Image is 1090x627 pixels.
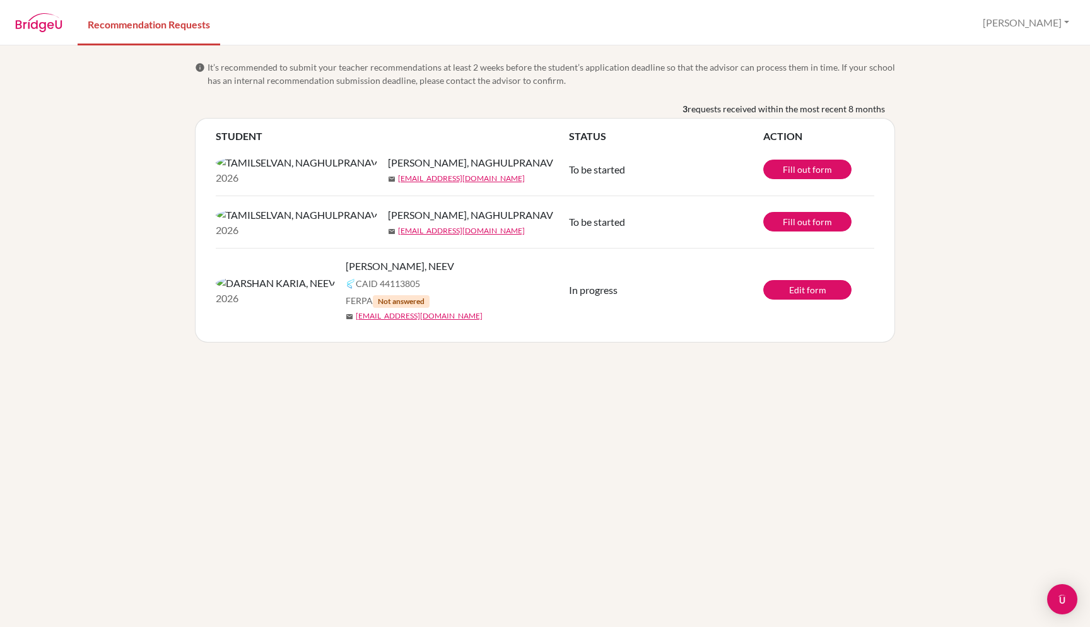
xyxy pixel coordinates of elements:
[216,223,378,238] p: 2026
[398,225,525,237] a: [EMAIL_ADDRESS][DOMAIN_NAME]
[356,310,483,322] a: [EMAIL_ADDRESS][DOMAIN_NAME]
[346,259,454,274] span: [PERSON_NAME], NEEV
[195,62,205,73] span: info
[216,276,336,291] img: DARSHAN KARIA, NEEV
[569,163,625,175] span: To be started
[569,216,625,228] span: To be started
[346,279,356,289] img: Common App logo
[688,102,885,115] span: requests received within the most recent 8 months
[763,129,874,144] th: ACTION
[763,280,852,300] a: Edit form
[208,61,895,87] span: It’s recommended to submit your teacher recommendations at least 2 weeks before the student’s app...
[216,208,378,223] img: TAMILSELVAN, NAGHULPRANAV
[977,11,1075,35] button: [PERSON_NAME]
[216,155,378,170] img: TAMILSELVAN, NAGHULPRANAV
[388,175,396,183] span: mail
[388,155,553,170] span: [PERSON_NAME], NAGHULPRANAV
[216,129,569,144] th: STUDENT
[373,295,430,308] span: Not answered
[569,284,618,296] span: In progress
[78,2,220,45] a: Recommendation Requests
[763,212,852,231] a: Fill out form
[356,277,420,290] span: CAID 44113805
[1047,584,1077,614] div: Open Intercom Messenger
[216,170,378,185] p: 2026
[15,13,62,32] img: BridgeU logo
[346,294,430,308] span: FERPA
[683,102,688,115] b: 3
[216,291,336,306] p: 2026
[388,208,553,223] span: [PERSON_NAME], NAGHULPRANAV
[569,129,763,144] th: STATUS
[388,228,396,235] span: mail
[763,160,852,179] a: Fill out form
[346,313,353,320] span: mail
[398,173,525,184] a: [EMAIL_ADDRESS][DOMAIN_NAME]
